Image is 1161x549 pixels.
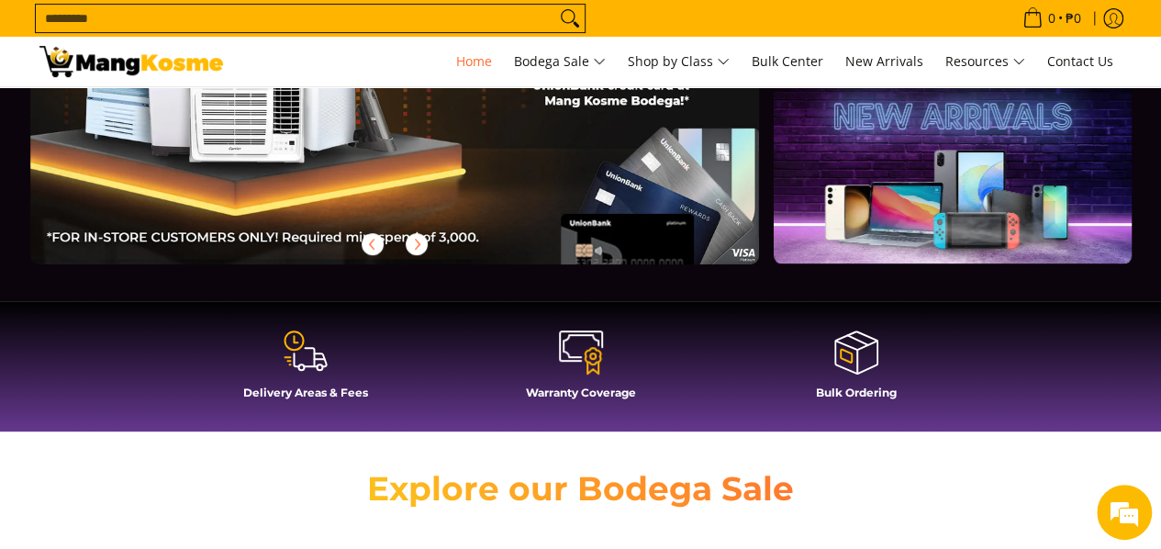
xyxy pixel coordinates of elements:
a: Bodega Sale [505,37,615,86]
h2: Explore our Bodega Sale [315,468,847,510]
h4: Warranty Coverage [452,386,709,399]
button: Search [555,5,585,32]
span: 0 [1045,12,1058,25]
div: Minimize live chat window [301,9,345,53]
a: Delivery Areas & Fees [177,329,434,413]
a: Home [447,37,501,86]
a: Shop by Class [619,37,739,86]
h4: Delivery Areas & Fees [177,386,434,399]
span: • [1017,8,1087,28]
span: Bodega Sale [514,50,606,73]
a: Resources [936,37,1034,86]
a: New Arrivals [836,37,932,86]
nav: Main Menu [241,37,1122,86]
a: Bulk Center [742,37,832,86]
span: Resources [945,50,1025,73]
span: New Arrivals [845,52,923,70]
span: Home [456,52,492,70]
a: Bulk Ordering [728,329,985,413]
textarea: Type your message and click 'Submit' [9,359,350,423]
span: ₱0 [1063,12,1084,25]
span: Shop by Class [628,50,730,73]
img: Mang Kosme: Your Home Appliances Warehouse Sale Partner! [39,46,223,77]
button: Next [396,224,437,264]
em: Submit [269,423,333,448]
span: We are offline. Please leave us a message. [39,160,320,345]
span: Contact Us [1047,52,1113,70]
span: Bulk Center [752,52,823,70]
a: Contact Us [1038,37,1122,86]
button: Previous [352,224,393,264]
div: Leave a message [95,103,308,127]
h4: Bulk Ordering [728,386,985,399]
a: Warranty Coverage [452,329,709,413]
